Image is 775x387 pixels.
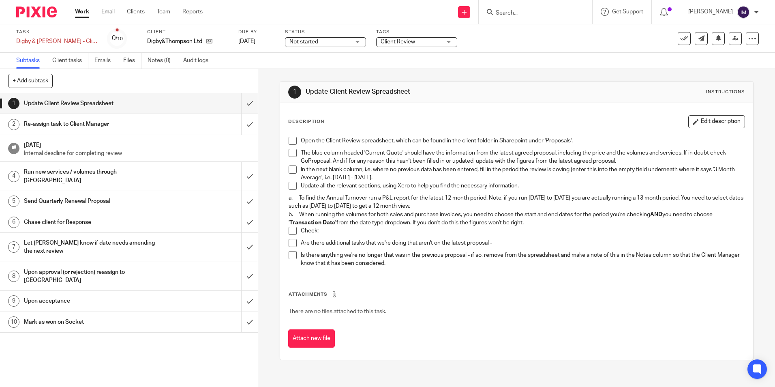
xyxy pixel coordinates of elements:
[8,98,19,109] div: 1
[8,316,19,328] div: 10
[147,29,228,35] label: Client
[238,29,275,35] label: Due by
[94,53,117,69] a: Emails
[289,194,744,211] p: a. To find the Annual Turnover run a P&L report for the latest 12 month period. Note, if you run ...
[288,86,301,99] div: 1
[123,53,141,69] a: Files
[24,139,250,149] h1: [DATE]
[288,118,324,125] p: Description
[24,216,163,228] h1: Chase client for Response
[288,329,335,348] button: Attach new file
[24,149,250,157] p: Internal deadline for completing review
[301,149,744,166] p: The blue column headed 'Current Quote' should have the information from the latest agreed proposa...
[127,8,145,16] a: Clients
[8,171,19,182] div: 4
[8,196,19,207] div: 5
[306,88,534,96] h1: Update Client Review Spreadsheet
[183,53,214,69] a: Audit logs
[301,137,744,145] p: Open the Client Review spreadsheet, which can be found in the client folder in Sharepoint under '...
[289,39,318,45] span: Not started
[182,8,203,16] a: Reports
[24,316,163,328] h1: Mark as won on Socket
[16,6,57,17] img: Pixie
[376,29,457,35] label: Tags
[147,37,202,45] p: Digby&Thompson Ltd
[52,53,88,69] a: Client tasks
[112,34,123,43] div: 0
[301,182,744,190] p: Update all the relevant sections, using Xero to help you find the necessary information.
[612,9,643,15] span: Get Support
[16,37,97,45] div: Digby &amp; Thompson - Client Review - Quarter 2
[650,212,662,217] strong: AND
[8,295,19,307] div: 9
[16,53,46,69] a: Subtasks
[24,195,163,207] h1: Send Quarterly Renewal Proposal
[24,166,163,187] h1: Run new services / volumes through [GEOGRAPHIC_DATA]
[116,37,123,41] small: /10
[24,237,163,258] h1: Let [PERSON_NAME] know if date needs amending the next review
[8,241,19,253] div: 7
[24,295,163,307] h1: Upon acceptance
[301,166,744,182] p: In the next blank column, i.e. where no previous data has been entered, fill in the period the re...
[495,10,568,17] input: Search
[285,29,366,35] label: Status
[101,8,115,16] a: Email
[16,37,97,45] div: Digby & [PERSON_NAME] - Client Review - Quarter 2
[75,8,89,16] a: Work
[24,266,163,287] h1: Upon approval (or rejection) reassign to [GEOGRAPHIC_DATA]
[8,217,19,228] div: 6
[289,220,336,226] strong: Transaction Date'
[8,271,19,282] div: 8
[301,227,744,235] p: Check:
[301,239,744,247] p: Are there additional tasks that we're doing that aren't on the latest proposal -
[24,97,163,110] h1: Update Client Review Spreadsheet
[289,292,328,297] span: Attachments
[301,251,744,268] p: Is there anything we're no longer that was in the previous proposal - if so, remove from the spre...
[24,118,163,130] h1: Re-assign task to Client Manager
[238,39,255,44] span: [DATE]
[688,115,745,128] button: Edit description
[8,74,53,88] button: + Add subtask
[706,89,745,95] div: Instructions
[8,119,19,130] div: 2
[16,29,97,35] label: Task
[381,39,415,45] span: Client Review
[157,8,170,16] a: Team
[737,6,750,19] img: svg%3E
[688,8,733,16] p: [PERSON_NAME]
[289,211,744,227] p: b. When running the volumes for both sales and purchase invoices, you need to choose the start an...
[148,53,177,69] a: Notes (0)
[289,309,386,314] span: There are no files attached to this task.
